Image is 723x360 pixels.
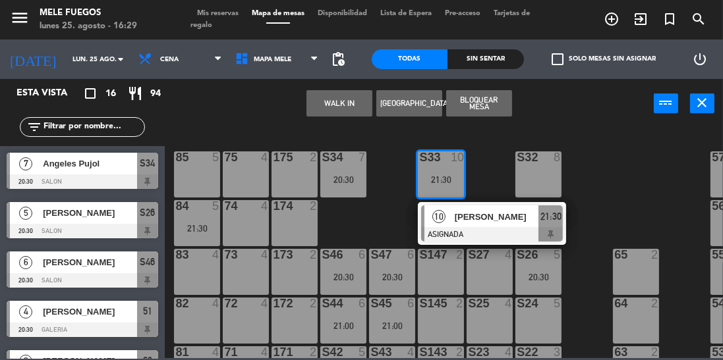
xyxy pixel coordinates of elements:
div: 7 [359,151,366,163]
span: Mis reservas [190,10,245,17]
span: [PERSON_NAME] [43,305,137,319]
div: S43 [370,346,371,358]
span: 4 [19,305,32,319]
span: check_box_outline_blank [552,53,564,65]
div: 2 [310,151,318,163]
div: 85 [175,151,176,163]
div: S34 [322,151,322,163]
span: MAPA MELE [254,56,291,63]
div: 21:00 [369,321,415,330]
div: S32 [517,151,517,163]
div: 2 [456,346,464,358]
div: Mele Fuegos [40,7,137,20]
i: add_circle_outline [604,11,620,27]
span: pending_actions [331,51,347,67]
div: 5 [554,249,562,261]
div: 2 [310,297,318,309]
span: 51 [143,303,152,319]
div: 4 [261,151,269,163]
div: 10 [451,151,464,163]
span: [PERSON_NAME] [43,255,137,269]
div: 21:30 [174,224,220,233]
div: S24 [517,297,517,309]
button: power_input [654,93,678,113]
input: Filtrar por nombre... [42,120,144,134]
i: arrow_drop_down [113,51,129,67]
div: 65 [614,249,615,261]
div: 56 [712,200,712,212]
div: 21:30 [418,175,464,184]
span: Mapa de mesas [245,10,311,17]
span: S34 [140,155,156,171]
i: exit_to_app [633,11,649,27]
div: lunes 25. agosto - 16:29 [40,20,137,33]
span: [PERSON_NAME] [43,206,137,220]
div: 2 [651,249,659,261]
i: restaurant [127,86,143,101]
div: S44 [322,297,322,309]
button: menu [10,8,30,32]
div: 2 [456,249,464,261]
span: 16 [105,86,116,101]
div: 2 [651,297,659,309]
div: 73 [224,249,225,261]
div: 4 [505,297,513,309]
div: 2 [310,249,318,261]
span: 7 [19,157,32,170]
span: Cena [160,56,179,63]
div: 72 [224,297,225,309]
div: 4 [261,249,269,261]
span: Pre-acceso [438,10,487,17]
div: Esta vista [7,86,95,101]
i: menu [10,8,30,28]
div: 4 [505,346,513,358]
div: S33 [419,151,420,163]
i: turned_in_not [662,11,678,27]
div: 2 [310,200,318,212]
button: WALK IN [306,90,372,116]
span: S46 [140,254,156,270]
div: 74 [224,200,225,212]
div: 84 [175,200,176,212]
div: 20:30 [515,272,562,282]
div: S145 [419,297,420,309]
div: 20:30 [320,175,366,184]
div: S47 [370,249,371,261]
span: 21:30 [540,209,562,224]
div: 4 [212,297,220,309]
i: power_settings_new [692,51,708,67]
div: S143 [419,346,420,358]
div: 82 [175,297,176,309]
div: 4 [212,346,220,358]
i: power_input [658,95,674,111]
span: Disponibilidad [311,10,374,17]
span: [PERSON_NAME] [455,210,539,224]
div: 4 [505,249,513,261]
button: Bloquear Mesa [446,90,512,116]
div: 20:30 [369,272,415,282]
div: 57 [712,151,712,163]
div: 4 [212,249,220,261]
div: S147 [419,249,420,261]
div: 2 [456,297,464,309]
div: S26 [517,249,517,261]
div: 6 [359,297,366,309]
span: Angeles Pujol [43,157,137,170]
i: crop_square [82,86,98,101]
label: Solo mesas sin asignar [552,53,656,65]
i: close [695,95,710,111]
div: 54 [712,297,712,309]
div: Todas [372,49,448,69]
div: 55 [712,249,712,261]
span: 10 [432,210,446,223]
button: close [690,93,714,113]
div: 4 [407,346,415,358]
div: 4 [261,200,269,212]
div: 81 [175,346,176,358]
div: 5 [554,297,562,309]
